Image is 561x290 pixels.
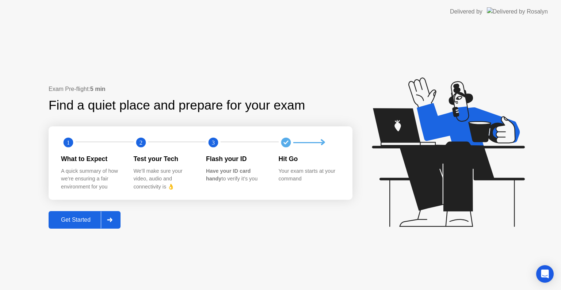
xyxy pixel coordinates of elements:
text: 1 [67,139,70,146]
div: to verify it’s you [206,167,267,183]
div: Exam Pre-flight: [49,85,352,94]
div: We’ll make sure your video, audio and connectivity is 👌 [134,167,195,191]
b: 5 min [90,86,106,92]
div: A quick summary of how we’re ensuring a fair environment for you [61,167,122,191]
div: Open Intercom Messenger [536,265,554,283]
div: Your exam starts at your command [279,167,340,183]
button: Get Started [49,211,121,229]
div: Hit Go [279,154,340,164]
div: What to Expect [61,154,122,164]
div: Find a quiet place and prepare for your exam [49,96,306,115]
text: 3 [212,139,215,146]
div: Flash your ID [206,154,267,164]
div: Get Started [51,217,101,223]
div: Test your Tech [134,154,195,164]
b: Have your ID card handy [206,168,251,182]
div: Delivered by [450,7,482,16]
img: Delivered by Rosalyn [487,7,548,16]
text: 2 [139,139,142,146]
